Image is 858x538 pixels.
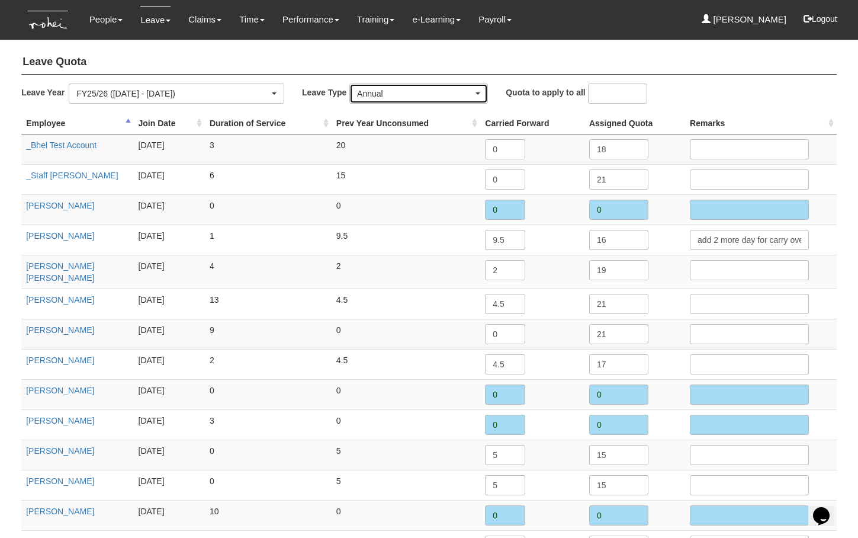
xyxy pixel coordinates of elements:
[357,88,473,100] div: Annual
[26,201,94,210] a: [PERSON_NAME]
[134,379,205,409] td: [DATE]
[685,113,837,134] th: Remarks : activate to sort column ascending
[205,289,332,319] td: 13
[21,50,837,75] h4: Leave Quota
[134,194,205,225] td: [DATE]
[332,225,481,255] td: 9.5
[332,289,481,319] td: 4.5
[26,507,94,516] a: [PERSON_NAME]
[188,6,221,33] a: Claims
[205,409,332,440] td: 3
[205,349,332,379] td: 2
[332,134,481,164] td: 20
[357,6,395,33] a: Training
[205,225,332,255] td: 1
[332,255,481,289] td: 2
[478,6,512,33] a: Payroll
[134,409,205,440] td: [DATE]
[134,319,205,349] td: [DATE]
[584,113,685,134] th: Assigned Quota
[69,84,284,104] button: FY25/26 ([DATE] - [DATE])
[205,194,332,225] td: 0
[140,6,171,34] a: Leave
[205,255,332,289] td: 4
[332,379,481,409] td: 0
[205,134,332,164] td: 3
[205,379,332,409] td: 0
[332,409,481,440] td: 0
[26,386,94,395] a: [PERSON_NAME]
[332,113,481,134] th: Prev Year Unconsumed : activate to sort column ascending
[205,440,332,470] td: 0
[134,470,205,500] td: [DATE]
[332,319,481,349] td: 0
[332,440,481,470] td: 5
[134,349,205,379] td: [DATE]
[702,6,786,33] a: [PERSON_NAME]
[205,164,332,194] td: 6
[134,440,205,470] td: [DATE]
[349,84,488,104] button: Annual
[134,289,205,319] td: [DATE]
[26,231,94,241] a: [PERSON_NAME]
[21,84,69,101] label: Leave Year
[134,225,205,255] td: [DATE]
[332,500,481,530] td: 0
[506,84,586,101] label: Quota to apply to all
[332,194,481,225] td: 0
[134,255,205,289] td: [DATE]
[134,113,205,134] th: Join Date : activate to sort column ascending
[205,113,332,134] th: Duration of Service : activate to sort column ascending
[21,113,133,134] th: Employee : activate to sort column descending
[26,140,97,150] a: _Bhel Test Account
[239,6,265,33] a: Time
[26,171,118,180] a: _Staff [PERSON_NAME]
[412,6,461,33] a: e-Learning
[76,88,269,100] div: FY25/26 ([DATE] - [DATE])
[205,319,332,349] td: 9
[332,349,481,379] td: 4.5
[795,5,846,33] button: Logout
[89,6,123,33] a: People
[302,84,349,101] label: Leave Type
[26,416,94,425] a: [PERSON_NAME]
[26,476,94,486] a: [PERSON_NAME]
[26,356,94,365] a: [PERSON_NAME]
[282,6,339,33] a: Performance
[205,500,332,530] td: 10
[205,470,332,500] td: 0
[332,470,481,500] td: 5
[26,261,94,283] a: [PERSON_NAME] [PERSON_NAME]
[134,134,205,164] td: [DATE]
[134,500,205,530] td: [DATE]
[332,164,481,194] td: 15
[26,325,94,335] a: [PERSON_NAME]
[26,295,94,305] a: [PERSON_NAME]
[808,491,846,526] iframe: chat widget
[480,113,584,134] th: Carried Forward
[26,446,94,456] a: [PERSON_NAME]
[134,164,205,194] td: [DATE]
